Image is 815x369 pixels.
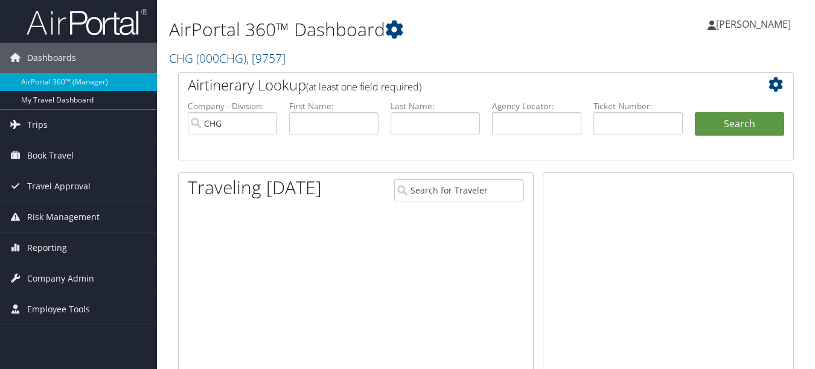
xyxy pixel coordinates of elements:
button: Search [695,112,784,136]
span: Company Admin [27,263,94,294]
span: , [ 9757 ] [246,50,286,66]
label: First Name: [289,100,379,112]
a: CHG [169,50,286,66]
span: Trips [27,110,48,140]
span: Reporting [27,233,67,263]
h1: Traveling [DATE] [188,175,322,200]
span: Employee Tools [27,294,90,324]
h2: Airtinerary Lookup [188,75,733,95]
span: Risk Management [27,202,100,232]
span: [PERSON_NAME] [716,17,791,31]
label: Agency Locator: [492,100,581,112]
a: [PERSON_NAME] [708,6,803,42]
span: (at least one field required) [306,80,421,93]
label: Last Name: [391,100,480,112]
h1: AirPortal 360™ Dashboard [169,17,592,42]
span: Book Travel [27,140,74,171]
img: airportal-logo.png [27,8,147,36]
input: Search for Traveler [394,179,523,201]
span: ( 000CHG ) [196,50,246,66]
label: Ticket Number: [593,100,683,112]
label: Company - Division: [188,100,277,112]
span: Travel Approval [27,171,91,201]
span: Dashboards [27,43,76,73]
